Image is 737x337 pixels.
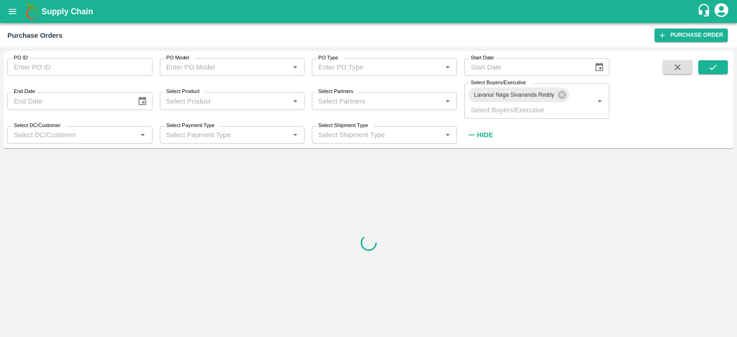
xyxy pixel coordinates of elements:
[464,127,496,143] button: Hide
[166,54,189,62] label: PO Model
[468,87,569,102] div: Lavanur Naga Sivananda Reddy
[137,129,149,141] button: Open
[655,29,728,42] a: Purchase Order
[591,58,608,76] button: Choose date
[134,93,151,110] button: Choose date
[14,88,35,95] label: End Date
[464,58,587,76] input: Start Date
[315,129,439,141] input: Select Shipment Type
[163,95,287,107] input: Select Product
[318,122,368,129] label: Select Shipment Type
[7,29,63,41] div: Purchase Orders
[166,122,215,129] label: Select Payment Type
[471,54,494,62] label: Start Date
[14,54,28,62] label: PO ID
[23,2,41,21] img: logo
[594,95,606,107] button: Open
[697,3,713,20] div: customer-support
[318,88,353,95] label: Select Partners
[163,61,275,73] input: Enter PO Model
[289,61,301,73] button: Open
[7,58,152,76] input: Enter PO ID
[442,129,454,141] button: Open
[41,5,697,18] a: Supply Chain
[41,7,93,16] b: Supply Chain
[10,129,135,141] input: Select DC/Customer
[289,95,301,107] button: Open
[163,129,275,141] input: Select Payment Type
[2,1,23,22] button: open drawer
[14,122,60,129] label: Select DC/Customer
[315,61,427,73] input: Enter PO Type
[713,2,730,21] div: account of current user
[442,95,454,107] button: Open
[318,54,338,62] label: PO Type
[471,79,526,87] label: Select Buyers/Executive
[468,90,560,100] span: Lavanur Naga Sivananda Reddy
[315,95,439,107] input: Select Partners
[7,92,130,110] input: End Date
[289,129,301,141] button: Open
[442,61,454,73] button: Open
[477,131,493,139] strong: Hide
[166,88,199,95] label: Select Product
[467,104,579,116] input: Select Buyers/Executive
